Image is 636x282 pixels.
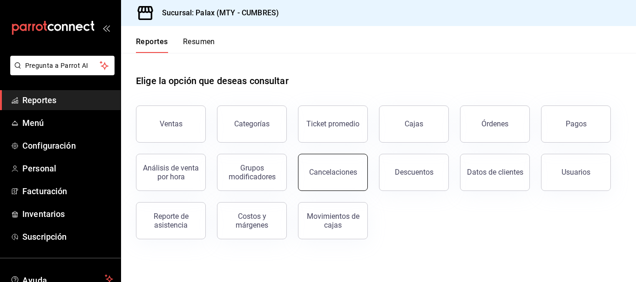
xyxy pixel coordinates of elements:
button: Datos de clientes [460,154,530,191]
div: Datos de clientes [467,168,523,177]
span: Menú [22,117,113,129]
span: Inventarios [22,208,113,220]
span: Facturación [22,185,113,197]
a: Cajas [379,105,449,143]
span: Reportes [22,94,113,106]
button: Movimientos de cajas [298,202,368,239]
button: Pregunta a Parrot AI [10,56,115,75]
div: Usuarios [562,168,590,177]
button: Análisis de venta por hora [136,154,206,191]
button: Ventas [136,105,206,143]
button: Reportes [136,37,168,53]
button: Cancelaciones [298,154,368,191]
button: Costos y márgenes [217,202,287,239]
span: Pregunta a Parrot AI [25,61,100,71]
span: Suscripción [22,230,113,243]
div: Pagos [566,119,587,128]
div: Descuentos [395,168,433,177]
div: Ticket promedio [306,119,359,128]
div: Análisis de venta por hora [142,164,200,181]
button: Resumen [183,37,215,53]
span: Configuración [22,139,113,152]
div: Grupos modificadores [223,164,281,181]
button: Usuarios [541,154,611,191]
div: Cancelaciones [309,168,357,177]
div: Cajas [405,118,424,130]
div: Órdenes [481,119,508,128]
button: Reporte de asistencia [136,202,206,239]
button: Grupos modificadores [217,154,287,191]
button: Descuentos [379,154,449,191]
a: Pregunta a Parrot AI [7,67,115,77]
div: Categorías [234,119,270,128]
button: Categorías [217,105,287,143]
div: navigation tabs [136,37,215,53]
div: Movimientos de cajas [304,212,362,230]
div: Ventas [160,119,183,128]
div: Costos y márgenes [223,212,281,230]
span: Personal [22,162,113,175]
h1: Elige la opción que deseas consultar [136,74,289,88]
div: Reporte de asistencia [142,212,200,230]
button: Pagos [541,105,611,143]
button: open_drawer_menu [102,24,110,32]
h3: Sucursal: Palax (MTY - CUMBRES) [155,7,279,19]
button: Ticket promedio [298,105,368,143]
button: Órdenes [460,105,530,143]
